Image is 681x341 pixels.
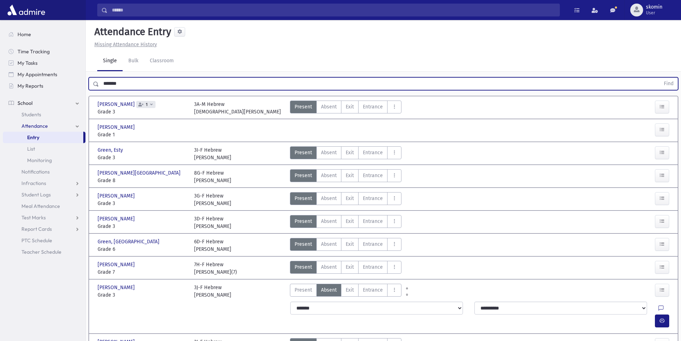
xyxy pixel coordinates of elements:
div: 3J-F Hebrew [PERSON_NAME] [194,284,231,299]
div: AttTypes [290,238,401,253]
span: Absent [321,263,337,271]
span: [PERSON_NAME] [98,215,136,223]
span: Present [295,149,312,156]
span: Exit [346,195,354,202]
span: Grade 3 [98,200,187,207]
span: Entrance [363,218,383,225]
span: Students [21,111,41,118]
span: My Tasks [18,60,38,66]
span: Grade 3 [98,108,187,116]
span: Absent [321,172,337,179]
u: Missing Attendance History [94,42,157,48]
a: Report Cards [3,223,85,235]
span: Entrance [363,149,383,156]
span: Infractions [21,180,46,186]
a: Missing Attendance History [92,42,157,48]
span: Absent [321,103,337,111]
a: My Appointments [3,69,85,80]
a: Infractions [3,177,85,189]
span: Meal Attendance [21,203,60,209]
div: AttTypes [290,169,401,184]
span: Test Marks [21,214,46,221]
span: Report Cards [21,226,52,232]
span: Present [295,240,312,248]
div: AttTypes [290,146,401,161]
img: AdmirePro [6,3,47,17]
button: Find [660,78,678,90]
input: Search [108,4,559,16]
span: User [646,10,662,16]
a: PTC Schedule [3,235,85,246]
span: [PERSON_NAME] [98,101,136,108]
span: Exit [346,263,354,271]
span: Entrance [363,103,383,111]
div: AttTypes [290,284,401,299]
span: Present [295,286,312,294]
span: Exit [346,286,354,294]
a: Classroom [144,51,179,71]
div: AttTypes [290,101,401,116]
a: Time Tracking [3,46,85,57]
span: Grade 1 [98,131,187,138]
span: Entrance [363,240,383,248]
a: Teacher Schedule [3,246,85,258]
h5: Attendance Entry [92,26,171,38]
span: Teacher Schedule [21,249,61,255]
span: School [18,100,33,106]
div: AttTypes [290,215,401,230]
span: Absent [321,286,337,294]
div: 8G-F Hebrew [PERSON_NAME] [194,169,231,184]
span: [PERSON_NAME] [98,261,136,268]
span: Attendance [21,123,48,129]
span: Absent [321,149,337,156]
span: Entrance [363,172,383,179]
span: Absent [321,240,337,248]
span: Entrance [363,286,383,294]
span: Monitoring [27,157,52,164]
span: Entrance [363,263,383,271]
a: Student Logs [3,189,85,200]
div: 3D-F Hebrew [PERSON_NAME] [194,215,231,230]
span: Grade 3 [98,223,187,230]
span: Absent [321,218,337,225]
span: Entry [27,134,39,141]
a: List [3,143,85,155]
div: AttTypes [290,192,401,207]
span: Exit [346,149,354,156]
span: Time Tracking [18,48,50,55]
span: List [27,146,35,152]
div: 3I-F Hebrew [PERSON_NAME] [194,146,231,161]
span: Notifications [21,169,50,175]
span: [PERSON_NAME] [98,284,136,291]
a: My Tasks [3,57,85,69]
span: PTC Schedule [21,237,52,244]
span: 1 [144,102,149,107]
a: Attendance [3,120,85,132]
span: skomin [646,4,662,10]
span: My Appointments [18,71,57,78]
span: Grade 6 [98,245,187,253]
div: 3G-F Hebrew [PERSON_NAME] [194,192,231,207]
a: Monitoring [3,155,85,166]
a: Students [3,109,85,120]
span: Entrance [363,195,383,202]
span: Student Logs [21,191,51,198]
a: Bulk [123,51,144,71]
div: AttTypes [290,261,401,276]
span: [PERSON_NAME][GEOGRAPHIC_DATA] [98,169,182,177]
span: Present [295,103,312,111]
a: Entry [3,132,83,143]
a: School [3,97,85,109]
a: Notifications [3,166,85,177]
a: Single [97,51,123,71]
span: My Reports [18,83,43,89]
span: Grade 7 [98,268,187,276]
span: Home [18,31,31,38]
span: Grade 3 [98,291,187,299]
span: Present [295,195,312,202]
a: My Reports [3,80,85,92]
span: Present [295,263,312,271]
a: Test Marks [3,212,85,223]
span: Green, [GEOGRAPHIC_DATA] [98,238,161,245]
span: Exit [346,240,354,248]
